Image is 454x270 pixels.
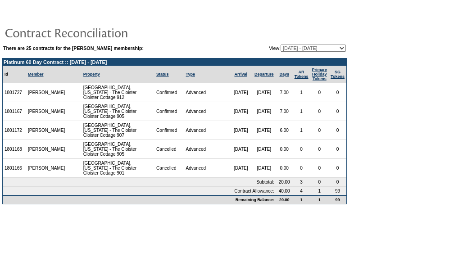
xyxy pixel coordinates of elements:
td: 0 [310,159,329,178]
td: 7.00 [276,83,293,102]
td: [PERSON_NAME] [26,102,67,121]
td: [DATE] [230,102,252,121]
td: 3 [293,178,310,187]
td: 0 [310,178,329,187]
td: 1 [310,195,329,204]
td: 0 [329,140,346,159]
td: 1 [293,83,310,102]
td: 6.00 [276,121,293,140]
td: [GEOGRAPHIC_DATA], [US_STATE] - The Cloister Cloister Cottage 907 [82,121,154,140]
td: 0 [329,121,346,140]
td: [DATE] [252,121,276,140]
td: 1 [293,102,310,121]
td: 0 [329,159,346,178]
td: 40.00 [276,187,293,195]
td: [DATE] [230,140,252,159]
td: Advanced [184,83,230,102]
td: Confirmed [154,83,184,102]
a: Type [186,72,195,76]
td: 99 [329,187,346,195]
td: 0 [310,83,329,102]
td: Subtotal: [3,178,276,187]
td: 7.00 [276,102,293,121]
td: 1801167 [3,102,26,121]
b: There are 25 contracts for the [PERSON_NAME] membership: [3,45,144,51]
td: [GEOGRAPHIC_DATA], [US_STATE] - The Cloister Cloister Cottage 912 [82,83,154,102]
td: [GEOGRAPHIC_DATA], [US_STATE] - The Cloister Cloister Cottage 905 [82,102,154,121]
td: 1801727 [3,83,26,102]
td: [PERSON_NAME] [26,159,67,178]
a: ARTokens [295,70,309,79]
td: [DATE] [252,140,276,159]
td: 1 [293,121,310,140]
a: Member [28,72,44,76]
a: Primary HolidayTokens [312,67,327,81]
td: 1 [310,187,329,195]
td: [GEOGRAPHIC_DATA], [US_STATE] - The Cloister Cloister Cottage 901 [82,159,154,178]
td: 0 [310,140,329,159]
td: [DATE] [230,83,252,102]
td: 4 [293,187,310,195]
td: [DATE] [230,159,252,178]
td: 0 [329,83,346,102]
td: Advanced [184,102,230,121]
td: 0 [293,159,310,178]
td: [PERSON_NAME] [26,140,67,159]
td: [DATE] [252,83,276,102]
td: Advanced [184,121,230,140]
a: Days [279,72,289,76]
td: 1801166 [3,159,26,178]
td: 20.00 [276,178,293,187]
td: [DATE] [252,102,276,121]
a: Status [156,72,169,76]
td: Cancelled [154,159,184,178]
a: Departure [254,72,274,76]
td: [GEOGRAPHIC_DATA], [US_STATE] - The Cloister Cloister Cottage 905 [82,140,154,159]
td: [PERSON_NAME] [26,83,67,102]
td: Contract Allowance: [3,187,276,195]
a: Arrival [234,72,247,76]
td: 0.00 [276,159,293,178]
td: 20.00 [276,195,293,204]
td: Id [3,66,26,83]
td: 1801168 [3,140,26,159]
td: Cancelled [154,140,184,159]
td: Advanced [184,140,230,159]
img: pgTtlContractReconciliation.gif [5,23,185,41]
td: Confirmed [154,121,184,140]
td: 0.00 [276,140,293,159]
td: 0 [329,178,346,187]
td: View: [225,45,346,52]
td: 1 [293,195,310,204]
td: [PERSON_NAME] [26,121,67,140]
td: 99 [329,195,346,204]
a: SGTokens [331,70,345,79]
td: Platinum 60 Day Contract :: [DATE] - [DATE] [3,58,346,66]
td: 0 [293,140,310,159]
td: Confirmed [154,102,184,121]
td: [DATE] [230,121,252,140]
td: 1801172 [3,121,26,140]
td: Advanced [184,159,230,178]
td: [DATE] [252,159,276,178]
td: 0 [329,102,346,121]
a: Property [83,72,100,76]
td: 0 [310,102,329,121]
td: 0 [310,121,329,140]
td: Remaining Balance: [3,195,276,204]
